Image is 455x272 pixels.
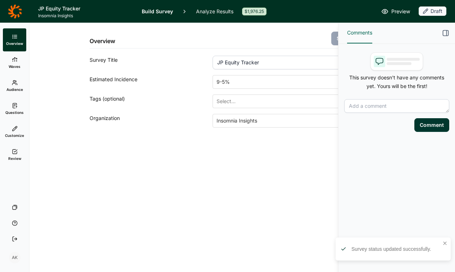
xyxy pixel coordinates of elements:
a: Preview [381,7,410,16]
h2: Overview [90,37,115,45]
a: Audience [3,74,26,97]
div: Tags (optional) [90,94,213,108]
div: AK [9,252,21,263]
a: Review [3,143,26,166]
button: Draft [419,6,446,17]
p: This survey doesn't have any comments yet. Yours will be the first! [344,73,449,91]
span: Waves [9,64,21,69]
span: Comments [347,28,372,37]
button: Comment [414,118,449,132]
input: ex: Package testing study [213,56,377,69]
span: Audience [6,87,23,92]
span: Review [8,156,21,161]
h1: JP Equity Tracker [38,4,133,13]
span: Questions [5,110,24,115]
a: Overview [3,28,26,51]
a: Questions [3,97,26,120]
span: Overview [6,41,23,46]
a: Customize [3,120,26,143]
button: Comments [347,23,372,43]
button: Save Changes [331,32,377,45]
span: Preview [391,7,410,16]
div: Survey status updated successfully. [351,245,440,253]
div: Organization [90,114,213,128]
a: Waves [3,51,26,74]
div: Estimated Incidence [90,75,213,89]
span: Insomnia Insights [38,13,133,19]
div: Draft [419,6,446,16]
div: Survey Title [90,56,213,69]
div: $1,976.25 [242,8,267,15]
span: Customize [5,133,24,138]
